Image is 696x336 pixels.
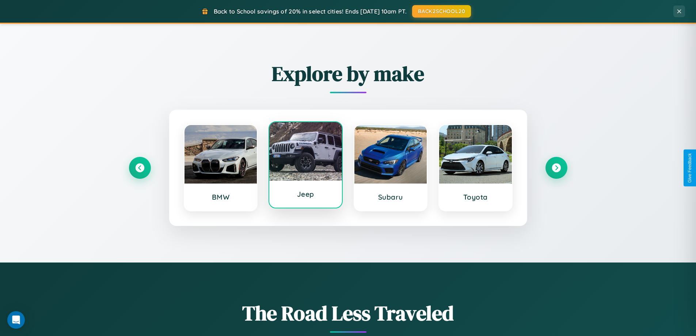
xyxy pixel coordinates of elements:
[129,60,567,88] h2: Explore by make
[362,193,420,201] h3: Subaru
[446,193,505,201] h3: Toyota
[7,311,25,329] div: Open Intercom Messenger
[687,153,692,183] div: Give Feedback
[277,190,335,199] h3: Jeep
[192,193,250,201] h3: BMW
[129,299,567,327] h1: The Road Less Traveled
[412,5,471,18] button: BACK2SCHOOL20
[214,8,407,15] span: Back to School savings of 20% in select cities! Ends [DATE] 10am PT.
